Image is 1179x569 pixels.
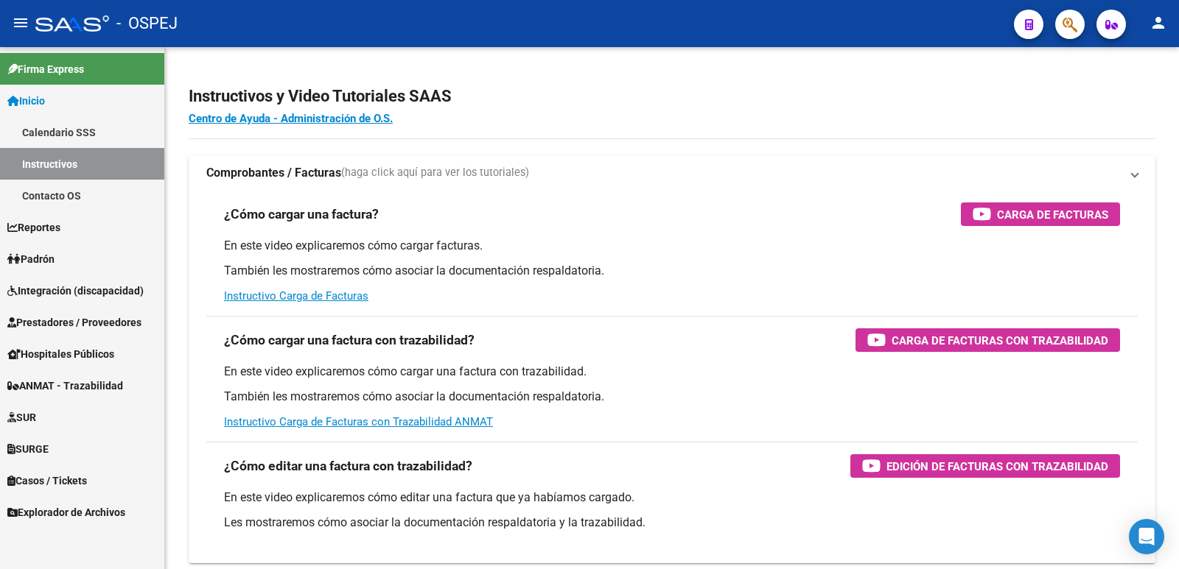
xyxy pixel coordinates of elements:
[189,112,393,125] a: Centro de Ayuda - Administración de O.S.
[189,155,1155,191] mat-expansion-panel-header: Comprobantes / Facturas(haga click aquí para ver los tutoriales)
[189,82,1155,110] h2: Instructivos y Video Tutoriales SAAS
[224,238,1120,254] p: En este video explicaremos cómo cargar facturas.
[224,263,1120,279] p: También les mostraremos cómo asociar la documentación respaldatoria.
[7,378,123,394] span: ANMAT - Trazabilidad
[886,457,1108,476] span: Edición de Facturas con Trazabilidad
[12,14,29,32] mat-icon: menu
[1150,14,1167,32] mat-icon: person
[224,389,1120,405] p: También les mostraremos cómo asociar la documentación respaldatoria.
[116,7,178,40] span: - OSPEJ
[1129,519,1164,554] div: Open Intercom Messenger
[224,204,379,225] h3: ¿Cómo cargar una factura?
[7,219,60,236] span: Reportes
[7,61,84,77] span: Firma Express
[892,331,1108,350] span: Carga de Facturas con Trazabilidad
[7,314,141,331] span: Prestadores / Proveedores
[7,251,55,267] span: Padrón
[7,504,125,520] span: Explorador de Archivos
[189,191,1155,563] div: Comprobantes / Facturas(haga click aquí para ver los tutoriales)
[224,330,475,350] h3: ¿Cómo cargar una factura con trazabilidad?
[224,456,472,476] h3: ¿Cómo editar una factura con trazabilidad?
[224,415,493,428] a: Instructivo Carga de Facturas con Trazabilidad ANMAT
[7,473,87,489] span: Casos / Tickets
[997,205,1108,224] span: Carga de Facturas
[206,165,341,181] strong: Comprobantes / Facturas
[7,93,45,109] span: Inicio
[224,364,1120,380] p: En este video explicaremos cómo cargar una factura con trazabilidad.
[7,441,49,457] span: SURGE
[341,165,529,181] span: (haga click aquí para ver los tutoriales)
[7,409,36,425] span: SUR
[224,289,368,303] a: Instructivo Carga de Facturas
[224,515,1120,531] p: Les mostraremos cómo asociar la documentación respaldatoria y la trazabilidad.
[224,490,1120,506] p: En este video explicaremos cómo editar una factura que ya habíamos cargado.
[7,346,114,362] span: Hospitales Públicos
[850,454,1120,478] button: Edición de Facturas con Trazabilidad
[856,328,1120,352] button: Carga de Facturas con Trazabilidad
[961,202,1120,226] button: Carga de Facturas
[7,283,144,299] span: Integración (discapacidad)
